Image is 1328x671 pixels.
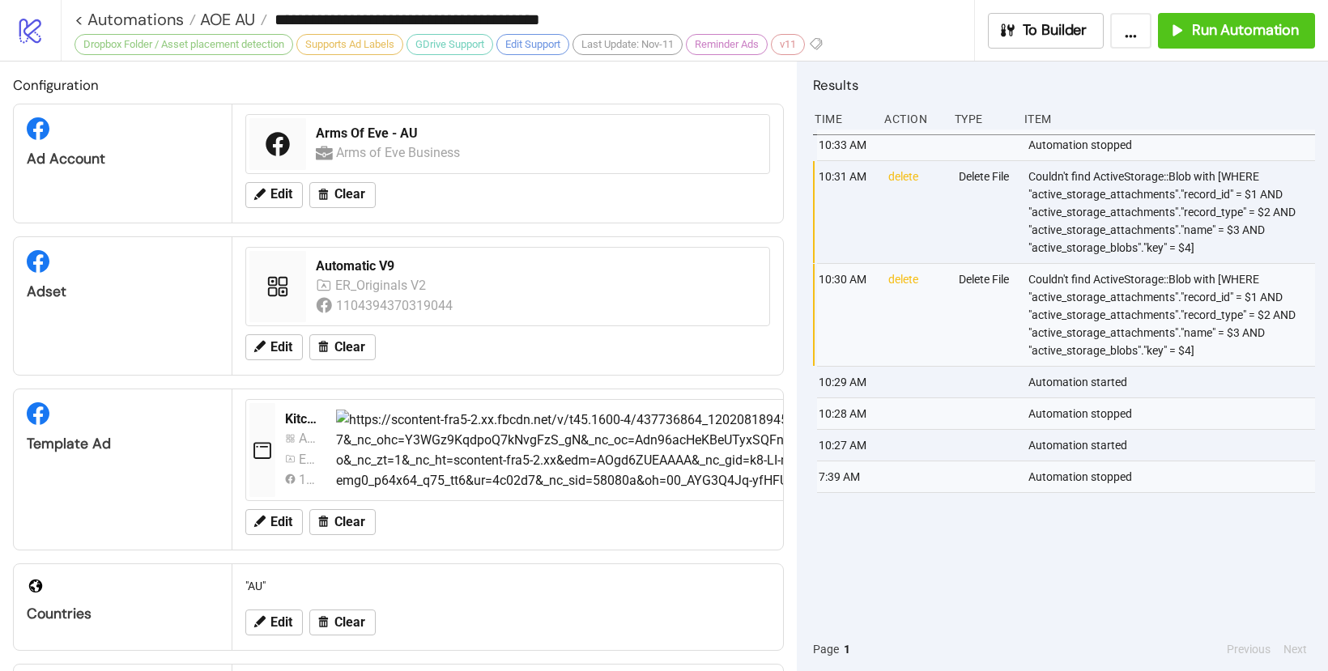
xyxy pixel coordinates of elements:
[299,469,317,490] div: 1104394370319044
[196,11,267,28] a: AOE AU
[813,104,871,134] div: Time
[813,74,1315,96] h2: Results
[245,609,303,635] button: Edit
[817,430,875,461] div: 10:27 AM
[817,461,875,492] div: 7:39 AM
[817,264,875,366] div: 10:30 AM
[299,428,317,448] div: Automatic
[887,161,945,263] div: delete
[817,130,875,160] div: 10:33 AM
[817,161,875,263] div: 10:31 AM
[686,34,768,55] div: Reminder Ads
[771,34,805,55] div: v11
[336,295,455,316] div: 1104394370319044
[270,615,292,630] span: Edit
[27,282,219,301] div: Adset
[883,104,941,134] div: Action
[813,640,839,658] span: Page
[13,74,784,96] h2: Configuration
[957,264,1015,366] div: Delete File
[1023,21,1088,40] span: To Builder
[27,150,219,168] div: Ad Account
[316,257,760,275] div: Automatic V9
[334,515,365,529] span: Clear
[1110,13,1151,49] button: ...
[1279,640,1312,658] button: Next
[817,367,875,397] div: 10:29 AM
[953,104,1011,134] div: Type
[1222,640,1275,658] button: Previous
[1192,21,1299,40] span: Run Automation
[1023,104,1315,134] div: Item
[285,410,323,428] div: Kitchn Template
[988,13,1105,49] button: To Builder
[1027,161,1319,263] div: Couldn't find ActiveStorage::Blob with [WHERE "active_storage_attachments"."record_id" = $1 AND "...
[334,340,365,355] span: Clear
[316,125,760,142] div: Arms Of Eve - AU
[887,264,945,366] div: delete
[27,605,219,623] div: Countries
[309,334,376,360] button: Clear
[245,334,303,360] button: Edit
[74,34,293,55] div: Dropbox Folder / Asset placement detection
[336,142,462,163] div: Arms of Eve Business
[496,34,569,55] div: Edit Support
[309,509,376,535] button: Clear
[299,449,317,469] div: ER_Originals V2
[334,187,365,202] span: Clear
[957,161,1015,263] div: Delete File
[196,9,255,30] span: AOE AU
[572,34,683,55] div: Last Update: Nov-11
[335,275,429,295] div: ER_Originals V2
[270,515,292,529] span: Edit
[1027,398,1319,429] div: Automation stopped
[239,571,777,601] div: "AU"
[245,509,303,535] button: Edit
[245,182,303,208] button: Edit
[1158,13,1315,49] button: Run Automation
[296,34,403,55] div: Supports Ad Labels
[1027,430,1319,461] div: Automation started
[1027,461,1319,492] div: Automation stopped
[1027,264,1319,366] div: Couldn't find ActiveStorage::Blob with [WHERE "active_storage_attachments"."record_id" = $1 AND "...
[270,340,292,355] span: Edit
[1027,367,1319,397] div: Automation started
[817,398,875,429] div: 10:28 AM
[406,34,493,55] div: GDrive Support
[309,182,376,208] button: Clear
[27,435,219,453] div: Template Ad
[1027,130,1319,160] div: Automation stopped
[74,11,196,28] a: < Automations
[309,609,376,635] button: Clear
[334,615,365,630] span: Clear
[336,410,1145,491] img: https://scontent-fra5-2.xx.fbcdn.net/v/t45.1600-4/437736864_120208189456380691_466240276826840405...
[839,640,855,658] button: 1
[270,187,292,202] span: Edit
